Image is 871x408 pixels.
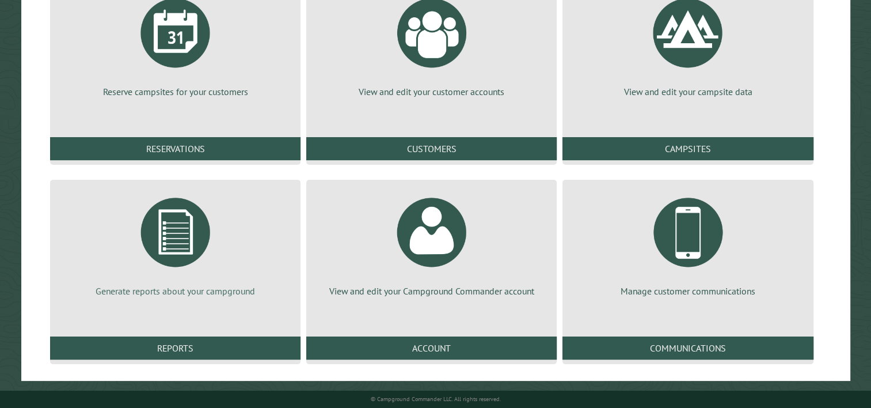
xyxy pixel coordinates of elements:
[64,285,287,297] p: Generate reports about your campground
[576,85,799,98] p: View and edit your campsite data
[320,189,543,297] a: View and edit your Campground Commander account
[306,337,557,360] a: Account
[50,137,301,160] a: Reservations
[562,337,813,360] a: Communications
[562,137,813,160] a: Campsites
[320,285,543,297] p: View and edit your Campground Commander account
[371,395,501,403] small: © Campground Commander LLC. All rights reserved.
[576,285,799,297] p: Manage customer communications
[320,85,543,98] p: View and edit your customer accounts
[576,189,799,297] a: Manage customer communications
[306,137,557,160] a: Customers
[64,189,287,297] a: Generate reports about your campground
[64,85,287,98] p: Reserve campsites for your customers
[50,337,301,360] a: Reports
